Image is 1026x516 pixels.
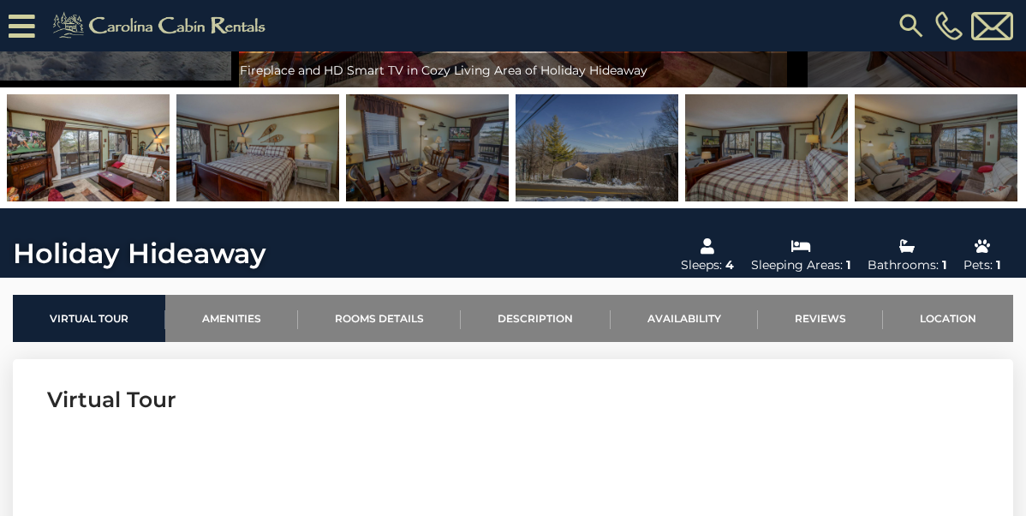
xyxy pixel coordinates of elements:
[855,94,1017,201] img: 163267579
[516,94,678,201] img: 163267577
[758,295,883,342] a: Reviews
[13,295,165,342] a: Virtual Tour
[461,295,610,342] a: Description
[7,94,170,201] img: 163267576
[931,11,967,40] a: [PHONE_NUMBER]
[346,94,509,201] img: 163267593
[896,10,927,41] img: search-regular.svg
[165,295,298,342] a: Amenities
[685,94,848,201] img: 163267578
[176,94,339,201] img: 163267575
[47,385,979,415] h3: Virtual Tour
[611,295,758,342] a: Availability
[298,295,461,342] a: Rooms Details
[44,9,280,43] img: Khaki-logo.png
[231,53,796,87] div: Fireplace and HD Smart TV in Cozy Living Area of Holiday Hideaway
[883,295,1013,342] a: Location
